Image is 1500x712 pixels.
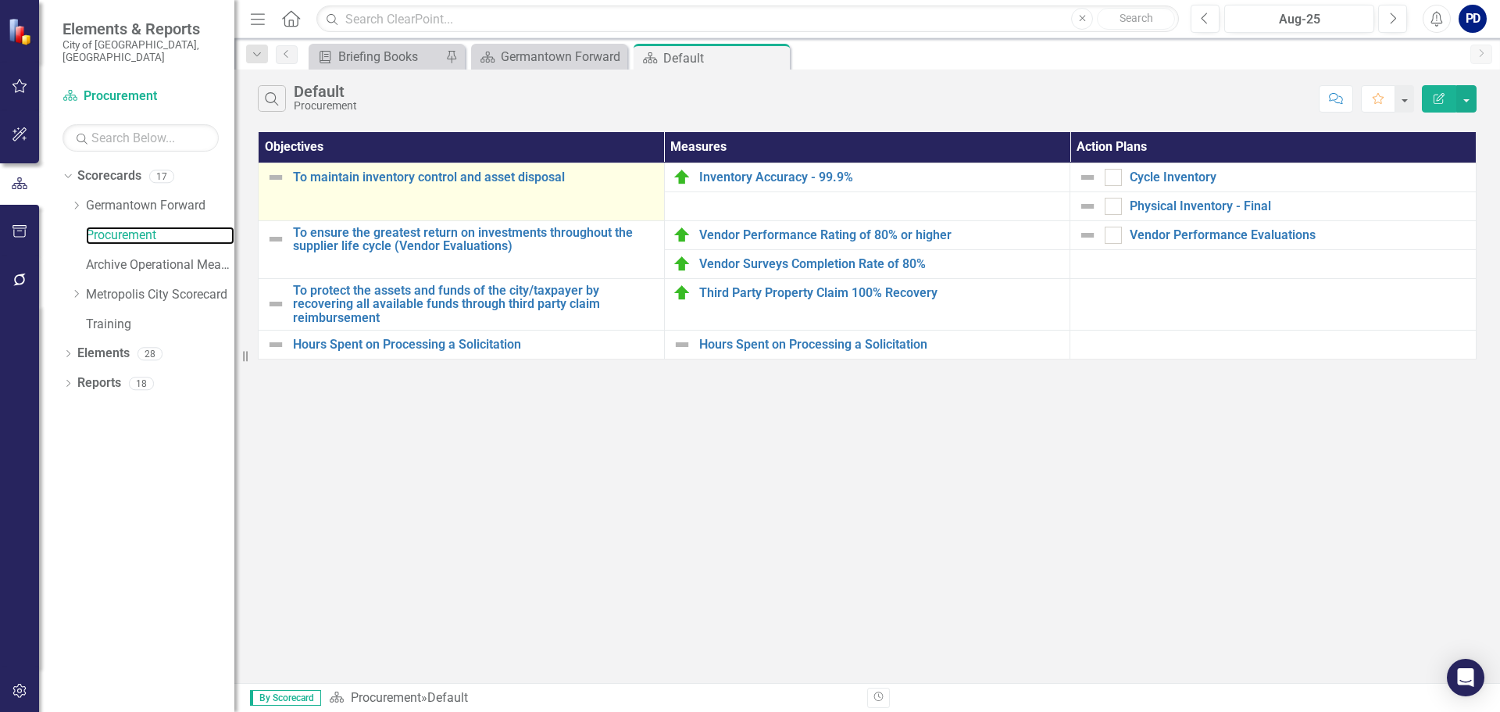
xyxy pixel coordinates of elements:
[663,48,786,68] div: Default
[266,230,285,249] img: Not Defined
[86,256,234,274] a: Archive Operational Measures
[673,168,691,187] img: On Target
[62,38,219,64] small: City of [GEOGRAPHIC_DATA], [GEOGRAPHIC_DATA]
[293,338,656,352] a: Hours Spent on Processing a Solicitation
[77,167,141,185] a: Scorecards
[129,377,154,390] div: 18
[1078,197,1097,216] img: Not Defined
[1230,10,1369,29] div: Aug-25
[294,100,357,112] div: Procurement
[1224,5,1374,33] button: Aug-25
[266,168,285,187] img: Not Defined
[673,284,691,302] img: On Target
[664,163,1070,191] td: Double-Click to Edit Right Click for Context Menu
[1459,5,1487,33] button: PD
[427,690,468,705] div: Default
[673,255,691,274] img: On Target
[664,330,1070,359] td: Double-Click to Edit Right Click for Context Menu
[1078,226,1097,245] img: Not Defined
[1070,220,1477,249] td: Double-Click to Edit Right Click for Context Menu
[1447,659,1484,696] div: Open Intercom Messenger
[475,47,623,66] a: Germantown Forward
[266,335,285,354] img: Not Defined
[338,47,441,66] div: Briefing Books
[62,20,219,38] span: Elements & Reports
[1097,8,1175,30] button: Search
[8,18,35,45] img: ClearPoint Strategy
[699,286,1062,300] a: Third Party Property Claim 100% Recovery
[294,83,357,100] div: Default
[86,316,234,334] a: Training
[250,690,321,706] span: By Scorecard
[62,88,219,106] a: Procurement
[316,5,1179,33] input: Search ClearPoint...
[259,330,665,359] td: Double-Click to Edit Right Click for Context Menu
[673,226,691,245] img: On Target
[293,284,656,325] a: To protect the assets and funds of the city/taxpayer by recovering all available funds through th...
[259,163,665,220] td: Double-Click to Edit Right Click for Context Menu
[77,345,130,363] a: Elements
[149,170,174,183] div: 17
[699,338,1062,352] a: Hours Spent on Processing a Solicitation
[1130,170,1468,184] a: Cycle Inventory
[137,347,162,360] div: 28
[293,170,656,184] a: To maintain inventory control and asset disposal
[259,278,665,330] td: Double-Click to Edit Right Click for Context Menu
[664,220,1070,249] td: Double-Click to Edit Right Click for Context Menu
[86,197,234,215] a: Germantown Forward
[1130,199,1468,213] a: Physical Inventory - Final
[664,249,1070,278] td: Double-Click to Edit Right Click for Context Menu
[1070,163,1477,191] td: Double-Click to Edit Right Click for Context Menu
[77,374,121,392] a: Reports
[86,227,234,245] a: Procurement
[699,257,1062,271] a: Vendor Surveys Completion Rate of 80%
[1078,168,1097,187] img: Not Defined
[293,226,656,253] a: To ensure the greatest return on investments throughout the supplier life cycle (Vendor Evaluations)
[266,295,285,313] img: Not Defined
[699,228,1062,242] a: Vendor Performance Rating of 80% or higher
[1120,12,1153,24] span: Search
[351,690,421,705] a: Procurement
[329,689,855,707] div: »
[86,286,234,304] a: Metropolis City Scorecard
[501,47,623,66] div: Germantown Forward
[1070,191,1477,220] td: Double-Click to Edit Right Click for Context Menu
[673,335,691,354] img: Not Defined
[699,170,1062,184] a: Inventory Accuracy - 99.9%
[664,278,1070,330] td: Double-Click to Edit Right Click for Context Menu
[312,47,441,66] a: Briefing Books
[62,124,219,152] input: Search Below...
[1130,228,1468,242] a: Vendor Performance Evaluations
[259,220,665,278] td: Double-Click to Edit Right Click for Context Menu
